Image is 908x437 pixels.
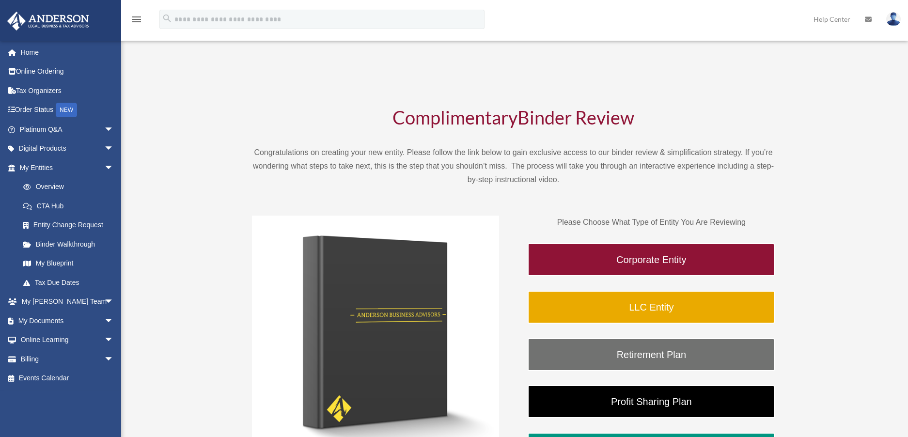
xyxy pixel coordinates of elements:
[104,330,124,350] span: arrow_drop_down
[7,120,128,139] a: Platinum Q&Aarrow_drop_down
[7,139,128,158] a: Digital Productsarrow_drop_down
[104,139,124,159] span: arrow_drop_down
[528,216,775,229] p: Please Choose What Type of Entity You Are Reviewing
[104,120,124,140] span: arrow_drop_down
[392,106,517,128] span: Complimentary
[252,146,775,187] p: Congratulations on creating your new entity. Please follow the link below to gain exclusive acces...
[104,311,124,331] span: arrow_drop_down
[7,100,128,120] a: Order StatusNEW
[104,158,124,178] span: arrow_drop_down
[528,291,775,324] a: LLC Entity
[528,385,775,418] a: Profit Sharing Plan
[104,349,124,369] span: arrow_drop_down
[4,12,92,31] img: Anderson Advisors Platinum Portal
[528,338,775,371] a: Retirement Plan
[7,158,128,177] a: My Entitiesarrow_drop_down
[14,234,124,254] a: Binder Walkthrough
[14,254,128,273] a: My Blueprint
[528,243,775,276] a: Corporate Entity
[7,43,128,62] a: Home
[56,103,77,117] div: NEW
[14,273,128,292] a: Tax Due Dates
[7,81,128,100] a: Tax Organizers
[886,12,901,26] img: User Pic
[14,216,128,235] a: Entity Change Request
[7,292,128,312] a: My [PERSON_NAME] Teamarrow_drop_down
[7,349,128,369] a: Billingarrow_drop_down
[7,62,128,81] a: Online Ordering
[131,14,142,25] i: menu
[7,330,128,350] a: Online Learningarrow_drop_down
[131,17,142,25] a: menu
[7,311,128,330] a: My Documentsarrow_drop_down
[7,369,128,388] a: Events Calendar
[104,292,124,312] span: arrow_drop_down
[162,13,172,24] i: search
[517,106,634,128] span: Binder Review
[14,196,128,216] a: CTA Hub
[14,177,128,197] a: Overview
